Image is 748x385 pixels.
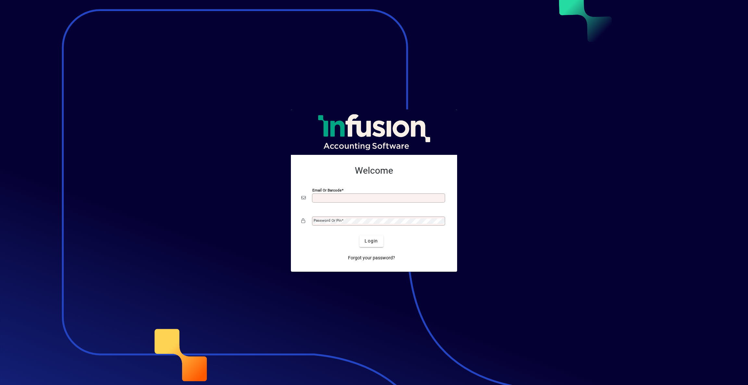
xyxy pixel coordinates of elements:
a: Forgot your password? [345,252,398,264]
h2: Welcome [301,165,447,176]
span: Forgot your password? [348,255,395,261]
mat-label: Email or Barcode [312,188,342,192]
button: Login [359,235,383,247]
span: Login [365,238,378,244]
mat-label: Password or Pin [314,218,342,223]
